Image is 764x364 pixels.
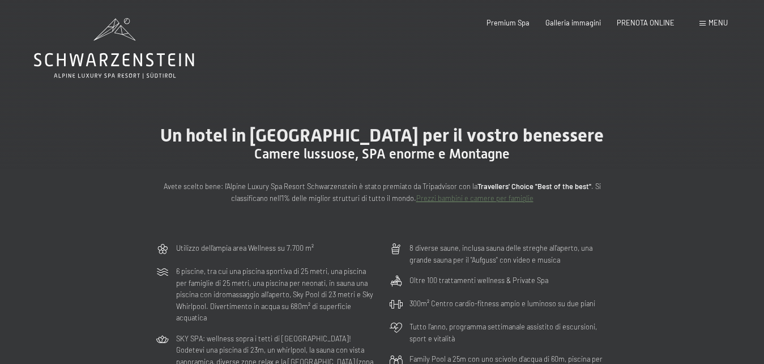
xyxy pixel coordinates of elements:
strong: Travellers' Choice "Best of the best" [477,182,591,191]
a: PRENOTA ONLINE [617,18,675,27]
span: Menu [708,18,728,27]
p: 8 diverse saune, inclusa sauna delle streghe all’aperto, una grande sauna per il "Aufguss" con vi... [409,242,609,265]
span: Un hotel in [GEOGRAPHIC_DATA] per il vostro benessere [160,125,604,146]
p: Avete scelto bene: l’Alpine Luxury Spa Resort Schwarzenstein è stato premiato da Tripadvisor con ... [156,181,609,204]
a: Prezzi bambini e camere per famiglie [416,194,533,203]
a: Premium Spa [486,18,530,27]
p: Utilizzo dell‘ampia area Wellness su 7.700 m² [176,242,314,254]
span: Camere lussuose, SPA enorme e Montagne [254,146,510,162]
p: Oltre 100 trattamenti wellness & Private Spa [409,275,548,286]
p: 300m² Centro cardio-fitness ampio e luminoso su due piani [409,298,595,309]
a: Galleria immagini [545,18,601,27]
p: 6 piscine, tra cui una piscina sportiva di 25 metri, una piscina per famiglie di 25 metri, una pi... [176,265,375,323]
p: Tutto l’anno, programma settimanale assistito di escursioni, sport e vitalità [409,321,609,344]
